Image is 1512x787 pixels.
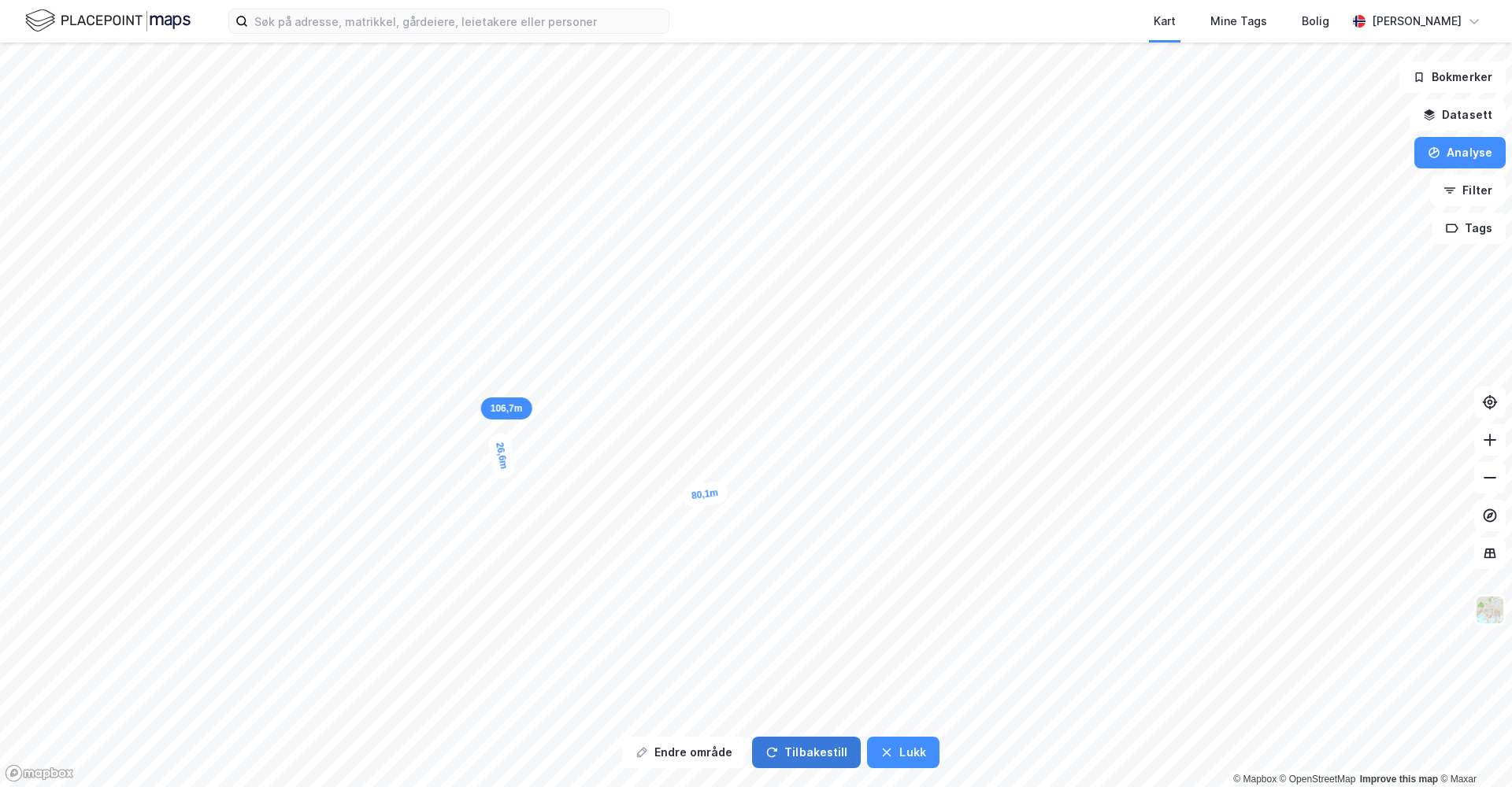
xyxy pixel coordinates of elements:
[1154,12,1176,31] div: Kart
[1433,711,1512,787] div: Kontrollprogram for chat
[752,737,861,768] button: Tilbakestill
[1372,12,1462,31] div: [PERSON_NAME]
[1414,137,1506,168] button: Analyse
[1399,61,1506,93] button: Bokmerker
[680,480,728,508] div: Map marker
[1433,711,1512,787] iframe: Chat Widget
[487,431,517,480] div: Map marker
[1410,99,1506,131] button: Datasett
[867,737,939,768] button: Lukk
[1233,774,1277,785] a: Mapbox
[481,397,532,419] div: Map marker
[1360,774,1438,785] a: Improve this map
[1430,175,1506,206] button: Filter
[1475,595,1505,625] img: Z
[25,7,191,35] img: logo.f888ab2527a4732fd821a326f86c7f29.svg
[1210,12,1267,31] div: Mine Tags
[622,737,746,768] button: Endre område
[5,764,74,782] a: Mapbox homepage
[1302,12,1329,31] div: Bolig
[1432,212,1506,244] button: Tags
[1280,774,1356,785] a: OpenStreetMap
[248,9,669,33] input: Søk på adresse, matrikkel, gårdeiere, leietakere eller personer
